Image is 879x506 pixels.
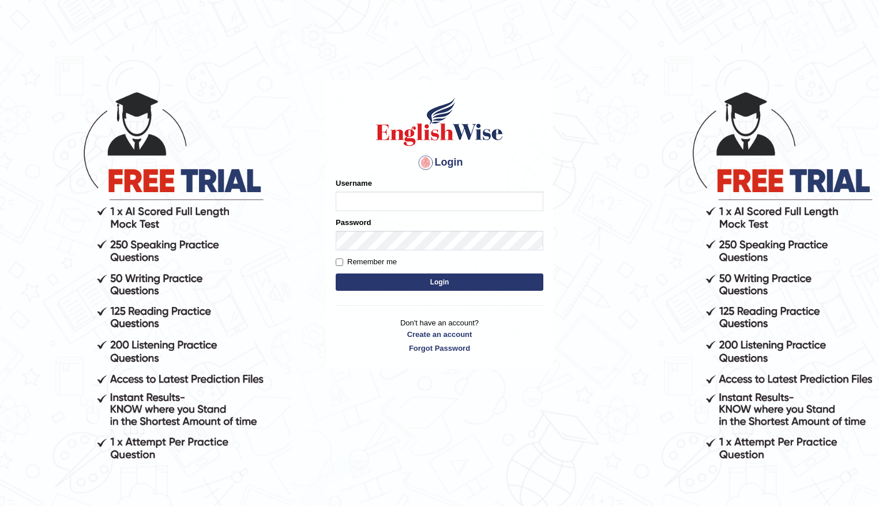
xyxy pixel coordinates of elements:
p: Don't have an account? [336,317,543,353]
a: Forgot Password [336,343,543,354]
label: Password [336,217,371,228]
label: Username [336,178,372,189]
a: Create an account [336,329,543,340]
label: Remember me [336,256,397,268]
h4: Login [336,153,543,172]
input: Remember me [336,258,343,266]
button: Login [336,273,543,291]
img: Logo of English Wise sign in for intelligent practice with AI [374,96,505,148]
